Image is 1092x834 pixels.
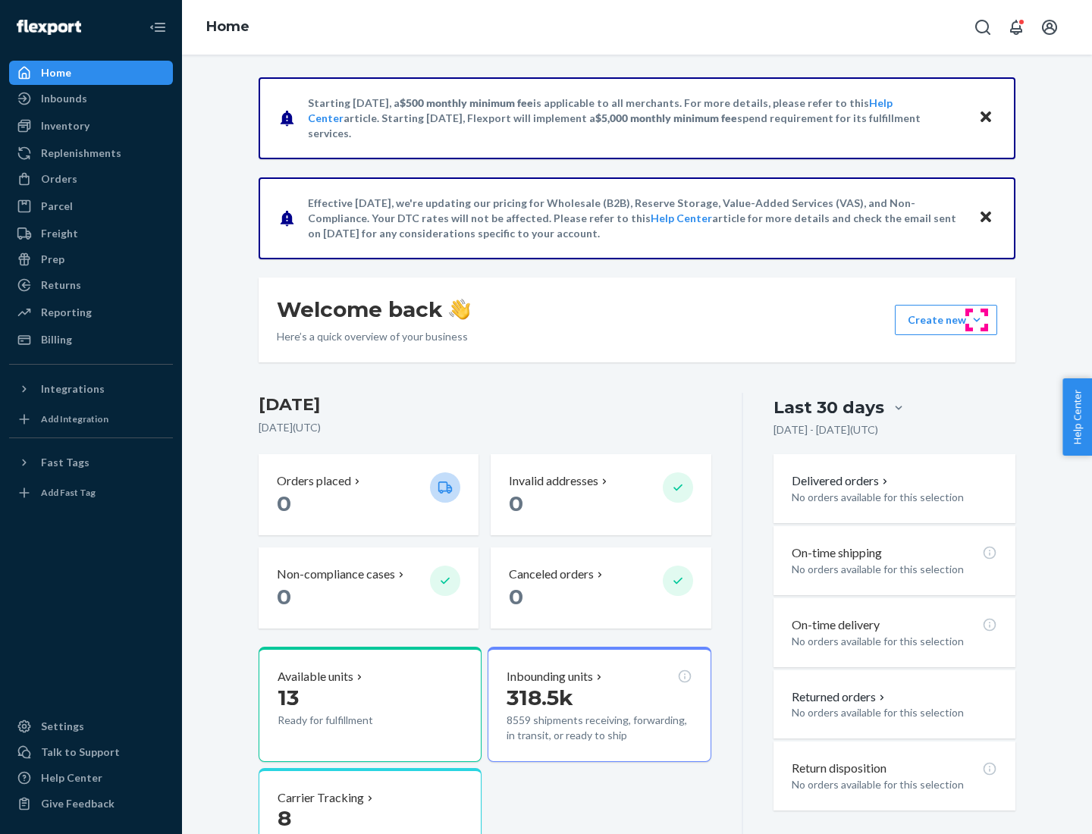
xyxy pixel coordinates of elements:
[9,450,173,475] button: Fast Tags
[41,146,121,161] div: Replenishments
[651,212,712,224] a: Help Center
[41,199,73,214] div: Parcel
[41,412,108,425] div: Add Integration
[773,396,884,419] div: Last 30 days
[41,252,64,267] div: Prep
[9,61,173,85] a: Home
[9,714,173,738] a: Settings
[41,226,78,241] div: Freight
[278,713,418,728] p: Ready for fulfillment
[491,547,711,629] button: Canceled orders 0
[507,685,573,710] span: 318.5k
[9,300,173,325] a: Reporting
[41,486,96,499] div: Add Fast Tag
[278,789,364,807] p: Carrier Tracking
[41,796,115,811] div: Give Feedback
[277,329,470,344] p: Here’s a quick overview of your business
[509,566,594,583] p: Canceled orders
[41,455,89,470] div: Fast Tags
[308,196,964,241] p: Effective [DATE], we're updating our pricing for Wholesale (B2B), Reserve Storage, Value-Added Se...
[9,221,173,246] a: Freight
[9,194,173,218] a: Parcel
[792,634,997,649] p: No orders available for this selection
[41,118,89,133] div: Inventory
[491,454,711,535] button: Invalid addresses 0
[895,305,997,335] button: Create new
[509,584,523,610] span: 0
[9,114,173,138] a: Inventory
[194,5,262,49] ol: breadcrumbs
[9,740,173,764] a: Talk to Support
[792,760,886,777] p: Return disposition
[278,685,299,710] span: 13
[9,481,173,505] a: Add Fast Tag
[792,562,997,577] p: No orders available for this selection
[976,107,996,129] button: Close
[41,381,105,397] div: Integrations
[259,647,482,762] button: Available units13Ready for fulfillment
[277,584,291,610] span: 0
[507,713,692,743] p: 8559 shipments receiving, forwarding, in transit, or ready to ship
[259,547,479,629] button: Non-compliance cases 0
[259,393,711,417] h3: [DATE]
[595,111,737,124] span: $5,000 monthly minimum fee
[1062,378,1092,456] button: Help Center
[259,420,711,435] p: [DATE] ( UTC )
[400,96,533,109] span: $500 monthly minimum fee
[9,247,173,271] a: Prep
[206,18,249,35] a: Home
[792,705,997,720] p: No orders available for this selection
[9,141,173,165] a: Replenishments
[968,12,998,42] button: Open Search Box
[792,777,997,792] p: No orders available for this selection
[9,377,173,401] button: Integrations
[277,566,395,583] p: Non-compliance cases
[9,86,173,111] a: Inbounds
[488,647,711,762] button: Inbounding units318.5k8559 shipments receiving, forwarding, in transit, or ready to ship
[9,167,173,191] a: Orders
[449,299,470,320] img: hand-wave emoji
[277,296,470,323] h1: Welcome back
[9,792,173,816] button: Give Feedback
[41,770,102,785] div: Help Center
[41,171,77,187] div: Orders
[41,65,71,80] div: Home
[308,96,964,141] p: Starting [DATE], a is applicable to all merchants. For more details, please refer to this article...
[792,616,880,634] p: On-time delivery
[509,472,598,490] p: Invalid addresses
[773,422,878,437] p: [DATE] - [DATE] ( UTC )
[9,328,173,352] a: Billing
[792,490,997,505] p: No orders available for this selection
[792,472,891,490] button: Delivered orders
[259,454,479,535] button: Orders placed 0
[278,805,291,831] span: 8
[509,491,523,516] span: 0
[277,472,351,490] p: Orders placed
[41,719,84,734] div: Settings
[792,544,882,562] p: On-time shipping
[792,688,888,706] button: Returned orders
[41,745,120,760] div: Talk to Support
[278,668,353,685] p: Available units
[1001,12,1031,42] button: Open notifications
[976,207,996,229] button: Close
[41,305,92,320] div: Reporting
[9,766,173,790] a: Help Center
[143,12,173,42] button: Close Navigation
[277,491,291,516] span: 0
[507,668,593,685] p: Inbounding units
[41,91,87,106] div: Inbounds
[17,20,81,35] img: Flexport logo
[9,273,173,297] a: Returns
[41,277,81,293] div: Returns
[41,332,72,347] div: Billing
[1034,12,1065,42] button: Open account menu
[9,407,173,431] a: Add Integration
